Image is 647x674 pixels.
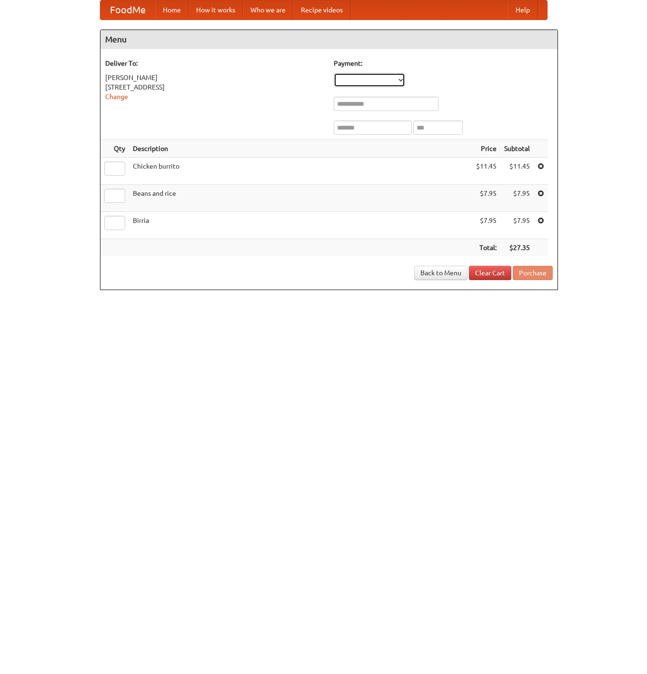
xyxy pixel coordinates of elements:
div: [PERSON_NAME] [105,73,324,82]
td: Birria [129,212,472,239]
h5: Payment: [334,59,553,68]
div: [STREET_ADDRESS] [105,82,324,92]
td: $11.45 [500,158,534,185]
td: Chicken burrito [129,158,472,185]
a: Clear Cart [469,266,511,280]
td: $7.95 [472,185,500,212]
th: $27.35 [500,239,534,257]
h5: Deliver To: [105,59,324,68]
td: $7.95 [472,212,500,239]
a: Home [155,0,189,20]
td: $7.95 [500,185,534,212]
th: Qty [100,140,129,158]
a: Change [105,93,128,101]
th: Total: [472,239,500,257]
th: Subtotal [500,140,534,158]
a: FoodMe [100,0,155,20]
th: Price [472,140,500,158]
a: How it works [189,0,243,20]
a: Recipe videos [293,0,350,20]
a: Back to Menu [414,266,468,280]
a: Who we are [243,0,293,20]
a: Help [508,0,538,20]
td: Beans and rice [129,185,472,212]
h4: Menu [100,30,557,49]
td: $11.45 [472,158,500,185]
button: Purchase [513,266,553,280]
td: $7.95 [500,212,534,239]
th: Description [129,140,472,158]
